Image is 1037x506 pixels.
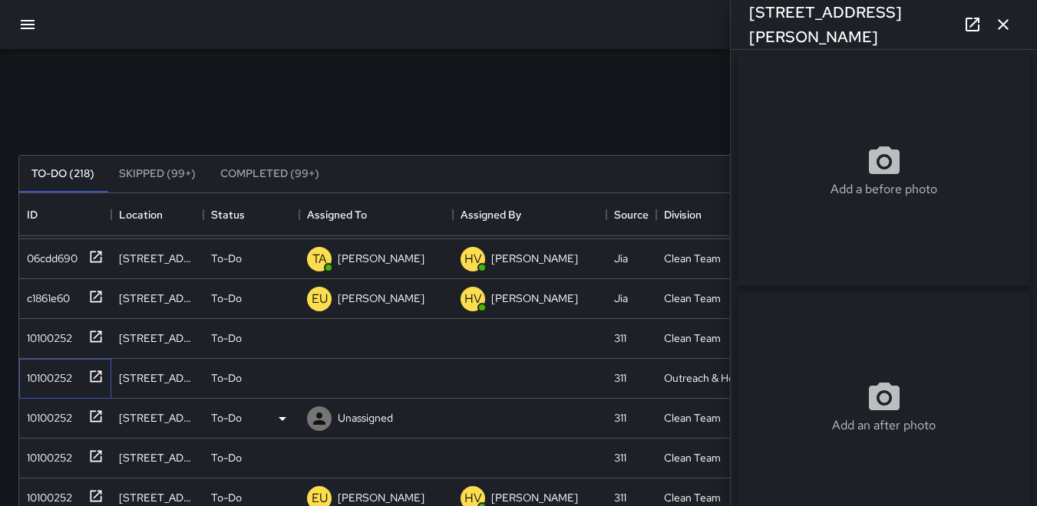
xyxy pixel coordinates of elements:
[614,330,626,346] div: 311
[464,250,482,268] p: HV
[299,193,453,236] div: Assigned To
[491,490,578,505] p: [PERSON_NAME]
[203,193,299,236] div: Status
[27,193,38,236] div: ID
[338,251,424,266] p: [PERSON_NAME]
[119,251,196,266] div: 992 Market Street
[211,330,242,346] p: To-Do
[664,251,721,266] div: Clean Team
[453,193,606,236] div: Assigned By
[338,490,424,505] p: [PERSON_NAME]
[21,245,78,266] div: 06cdd690
[614,450,626,465] div: 311
[461,193,521,236] div: Assigned By
[491,251,578,266] p: [PERSON_NAME]
[21,484,72,505] div: 10100252
[111,193,203,236] div: Location
[614,410,626,426] div: 311
[338,291,424,306] p: [PERSON_NAME]
[312,250,327,268] p: TA
[119,410,196,426] div: 1028 Mission Street
[211,370,242,386] p: To-Do
[107,156,208,192] button: Skipped (99+)
[211,193,245,236] div: Status
[211,251,242,266] p: To-Do
[664,193,702,236] div: Division
[656,193,752,236] div: Division
[19,193,111,236] div: ID
[21,324,72,346] div: 10100252
[307,193,367,236] div: Assigned To
[614,490,626,505] div: 311
[664,410,721,426] div: Clean Team
[606,193,656,236] div: Source
[614,193,649,236] div: Source
[119,291,196,306] div: 898 Mission Street
[491,291,578,306] p: [PERSON_NAME]
[664,450,721,465] div: Clean Team
[338,410,393,426] p: Unassigned
[664,330,721,346] div: Clean Team
[614,291,628,306] div: Jia
[19,156,107,192] button: To-Do (218)
[21,364,72,386] div: 10100252
[208,156,332,192] button: Completed (99+)
[119,490,196,505] div: 932 Mission Street
[119,193,163,236] div: Location
[211,291,242,306] p: To-Do
[119,370,196,386] div: 1000 Howard Street
[119,450,196,465] div: 1190 Mission Street
[464,290,482,308] p: HV
[614,370,626,386] div: 311
[21,404,72,426] div: 10100252
[312,290,328,308] p: EU
[21,444,72,465] div: 10100252
[211,450,242,465] p: To-Do
[664,291,721,306] div: Clean Team
[664,370,745,386] div: Outreach & Hospitality
[211,410,242,426] p: To-Do
[614,251,628,266] div: Jia
[119,330,196,346] div: 573 Minna Street
[664,490,721,505] div: Clean Team
[21,284,70,306] div: c1861e60
[211,490,242,505] p: To-Do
